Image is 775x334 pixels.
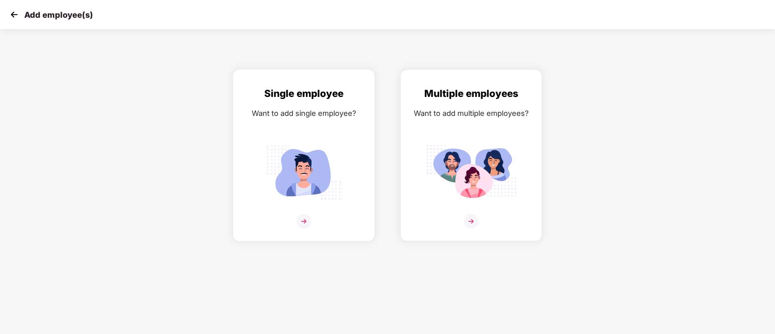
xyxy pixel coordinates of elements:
div: Want to add multiple employees? [409,107,533,119]
div: Single employee [242,86,366,101]
img: svg+xml;base64,PHN2ZyB4bWxucz0iaHR0cDovL3d3dy53My5vcmcvMjAwMC9zdmciIHdpZHRoPSIzNiIgaGVpZ2h0PSIzNi... [464,214,478,229]
div: Multiple employees [409,86,533,101]
p: Add employee(s) [24,10,93,20]
img: svg+xml;base64,PHN2ZyB4bWxucz0iaHR0cDovL3d3dy53My5vcmcvMjAwMC9zdmciIGlkPSJTaW5nbGVfZW1wbG95ZWUiIH... [259,141,349,204]
img: svg+xml;base64,PHN2ZyB4bWxucz0iaHR0cDovL3d3dy53My5vcmcvMjAwMC9zdmciIHdpZHRoPSIzMCIgaGVpZ2h0PSIzMC... [8,8,20,21]
img: svg+xml;base64,PHN2ZyB4bWxucz0iaHR0cDovL3d3dy53My5vcmcvMjAwMC9zdmciIHdpZHRoPSIzNiIgaGVpZ2h0PSIzNi... [297,214,311,229]
div: Want to add single employee? [242,107,366,119]
img: svg+xml;base64,PHN2ZyB4bWxucz0iaHR0cDovL3d3dy53My5vcmcvMjAwMC9zdmciIGlkPSJNdWx0aXBsZV9lbXBsb3llZS... [426,141,516,204]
